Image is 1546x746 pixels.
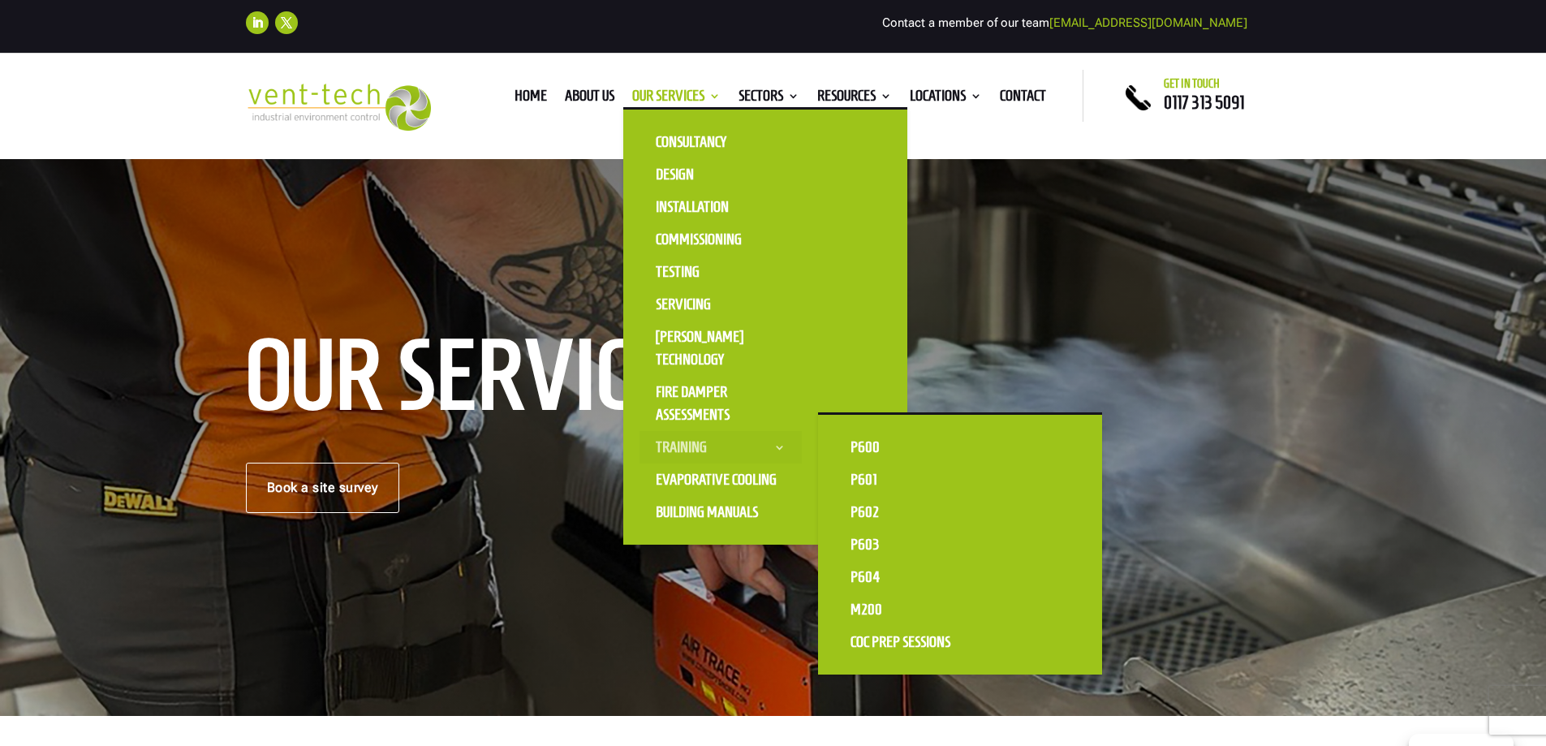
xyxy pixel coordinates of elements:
[632,90,721,108] a: Our Services
[882,15,1247,30] span: Contact a member of our team
[640,126,802,158] a: Consultancy
[246,11,269,34] a: Follow on LinkedIn
[834,464,997,496] a: P601
[1164,77,1220,90] span: Get in touch
[246,463,399,513] a: Book a site survey
[640,191,802,223] a: Installation
[834,496,997,528] a: P602
[640,158,802,191] a: Design
[834,593,997,626] a: M200
[640,431,802,464] a: Training
[640,464,802,496] a: Evaporative Cooling
[565,90,614,108] a: About us
[1000,90,1046,108] a: Contact
[1164,93,1244,112] a: 0117 313 5091
[910,90,982,108] a: Locations
[246,84,432,132] img: 2023-09-27T08_35_16.549ZVENT-TECH---Clear-background
[640,376,802,431] a: Fire Damper Assessments
[275,11,298,34] a: Follow on X
[1049,15,1247,30] a: [EMAIL_ADDRESS][DOMAIN_NAME]
[640,321,802,376] a: [PERSON_NAME] Technology
[834,561,997,593] a: P604
[640,256,802,288] a: Testing
[640,288,802,321] a: Servicing
[834,431,997,464] a: P600
[834,626,997,658] a: CoC Prep Sessions
[515,90,547,108] a: Home
[640,496,802,528] a: Building Manuals
[817,90,892,108] a: Resources
[834,528,997,561] a: P603
[246,336,773,422] h1: Our Services
[640,223,802,256] a: Commissioning
[739,90,799,108] a: Sectors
